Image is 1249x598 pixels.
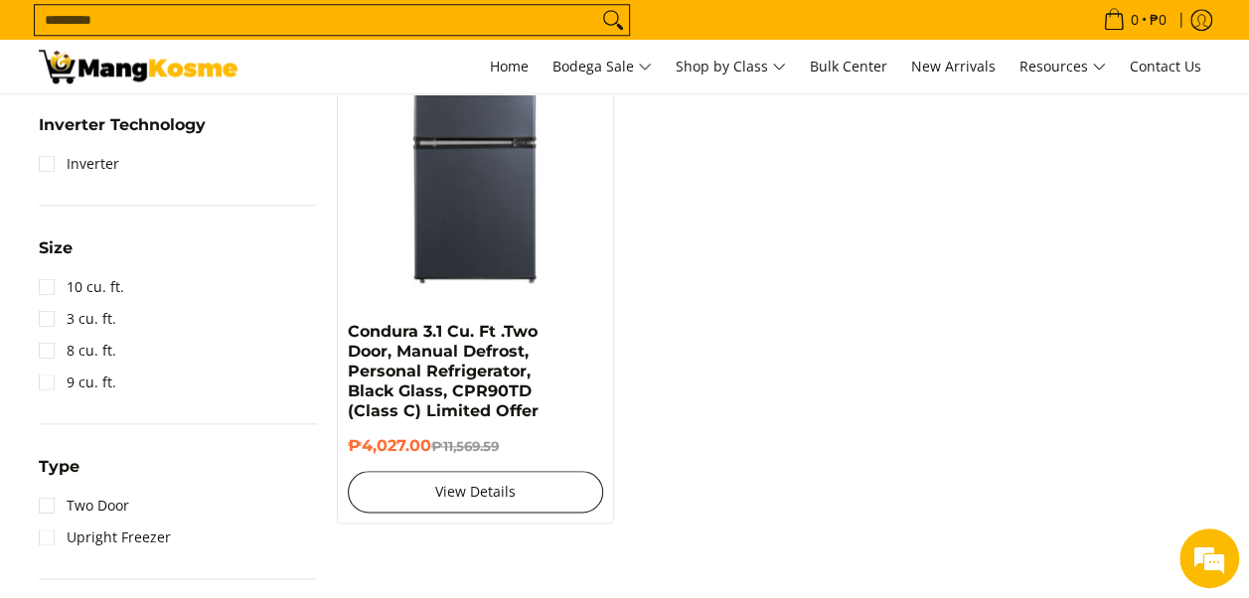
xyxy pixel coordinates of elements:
[39,117,206,133] span: Inverter Technology
[39,459,79,475] span: Type
[39,148,119,180] a: Inverter
[1130,57,1201,75] span: Contact Us
[39,335,116,367] a: 8 cu. ft.
[543,40,662,93] a: Bodega Sale
[901,40,1006,93] a: New Arrivals
[480,40,539,93] a: Home
[115,175,274,375] span: We're online!
[1019,55,1106,79] span: Resources
[39,240,73,256] span: Size
[348,436,604,456] h6: ₱4,027.00
[490,57,529,75] span: Home
[39,240,73,271] summary: Open
[348,322,539,420] a: Condura 3.1 Cu. Ft .Two Door, Manual Defrost, Personal Refrigerator, Black Glass, CPR90TD (Class ...
[326,10,374,58] div: Minimize live chat window
[1147,13,1170,27] span: ₱0
[39,117,206,148] summary: Open
[552,55,652,79] span: Bodega Sale
[810,57,887,75] span: Bulk Center
[39,271,124,303] a: 10 cu. ft.
[666,40,796,93] a: Shop by Class
[10,392,379,462] textarea: Type your message and hit 'Enter'
[257,40,1211,93] nav: Main Menu
[800,40,897,93] a: Bulk Center
[431,438,499,454] del: ₱11,569.59
[39,50,237,83] img: Class C Home &amp; Business Appliances: Up to 70% Off l Mang Kosme
[39,522,171,553] a: Upright Freezer
[39,490,129,522] a: Two Door
[39,367,116,398] a: 9 cu. ft.
[348,471,604,513] a: View Details
[1010,40,1116,93] a: Resources
[1128,13,1142,27] span: 0
[1097,9,1172,31] span: •
[676,55,786,79] span: Shop by Class
[39,303,116,335] a: 3 cu. ft.
[348,46,604,302] img: condura-3.1-cubic-feet-refrigerator-class-c-full-view-mang-kosme
[1120,40,1211,93] a: Contact Us
[911,57,996,75] span: New Arrivals
[39,459,79,490] summary: Open
[103,111,334,137] div: Chat with us now
[597,5,629,35] button: Search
